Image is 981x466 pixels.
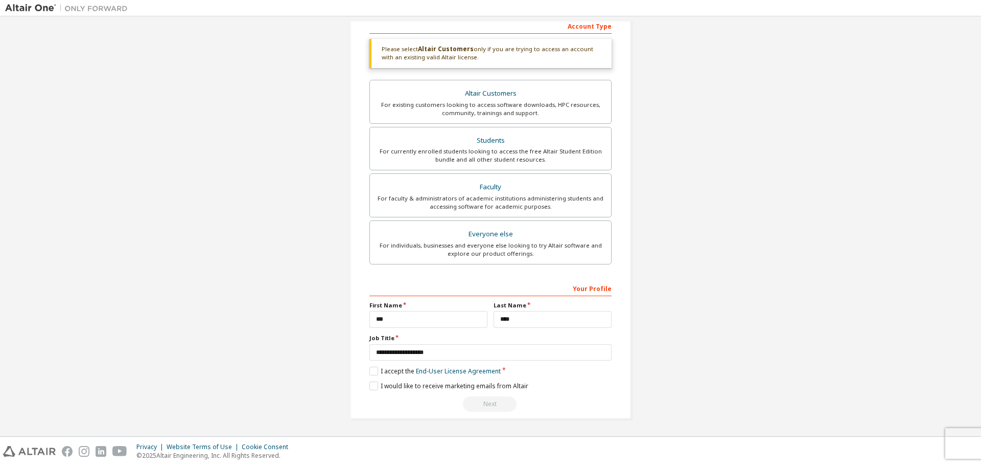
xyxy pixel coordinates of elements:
[79,446,89,457] img: instagram.svg
[369,367,501,375] label: I accept the
[376,180,605,194] div: Faculty
[418,45,474,53] b: Altair Customers
[369,280,612,296] div: Your Profile
[376,227,605,241] div: Everyone else
[416,367,501,375] a: End-User License Agreement
[376,101,605,117] div: For existing customers looking to access software downloads, HPC resources, community, trainings ...
[5,3,133,13] img: Altair One
[369,396,612,412] div: Read and acccept EULA to continue
[167,443,242,451] div: Website Terms of Use
[62,446,73,457] img: facebook.svg
[376,134,605,148] div: Students
[376,147,605,164] div: For currently enrolled students looking to access the free Altair Student Edition bundle and all ...
[112,446,127,457] img: youtube.svg
[136,451,294,460] p: © 2025 Altair Engineering, Inc. All Rights Reserved.
[242,443,294,451] div: Cookie Consent
[369,301,487,309] label: First Name
[136,443,167,451] div: Privacy
[369,334,612,342] label: Job Title
[96,446,106,457] img: linkedin.svg
[369,39,612,68] div: Please select only if you are trying to access an account with an existing valid Altair license.
[369,382,528,390] label: I would like to receive marketing emails from Altair
[376,241,605,258] div: For individuals, businesses and everyone else looking to try Altair software and explore our prod...
[494,301,612,309] label: Last Name
[3,446,56,457] img: altair_logo.svg
[369,17,612,34] div: Account Type
[376,194,605,211] div: For faculty & administrators of academic institutions administering students and accessing softwa...
[376,86,605,101] div: Altair Customers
